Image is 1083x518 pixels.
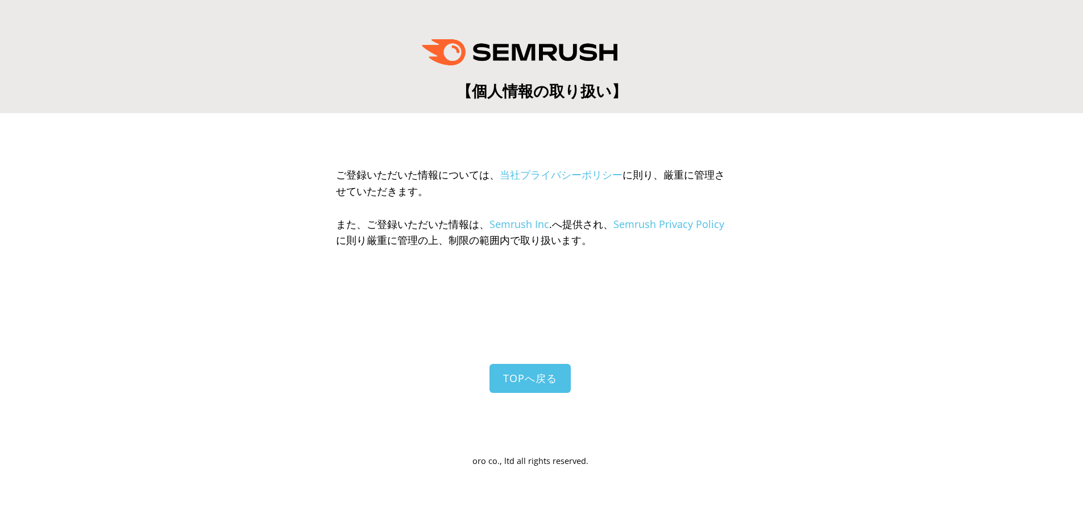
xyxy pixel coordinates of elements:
a: Semrush Privacy Policy [613,217,724,231]
span: TOPへ戻る [503,371,557,385]
span: 【個人情報の取り扱い】 [457,80,627,101]
a: 当社プライバシーポリシー [500,168,623,181]
a: Semrush Inc [489,217,549,231]
span: また、ご登録いただいた情報は、 .へ提供され、 に則り厳重に管理の上、制限の範囲内で取り扱います。 [336,217,724,247]
span: ご登録いただいた情報については、 に則り、厳重に管理させていただきます。 [336,168,725,198]
a: TOPへ戻る [489,364,571,393]
span: oro co., ltd all rights reserved. [472,455,588,466]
